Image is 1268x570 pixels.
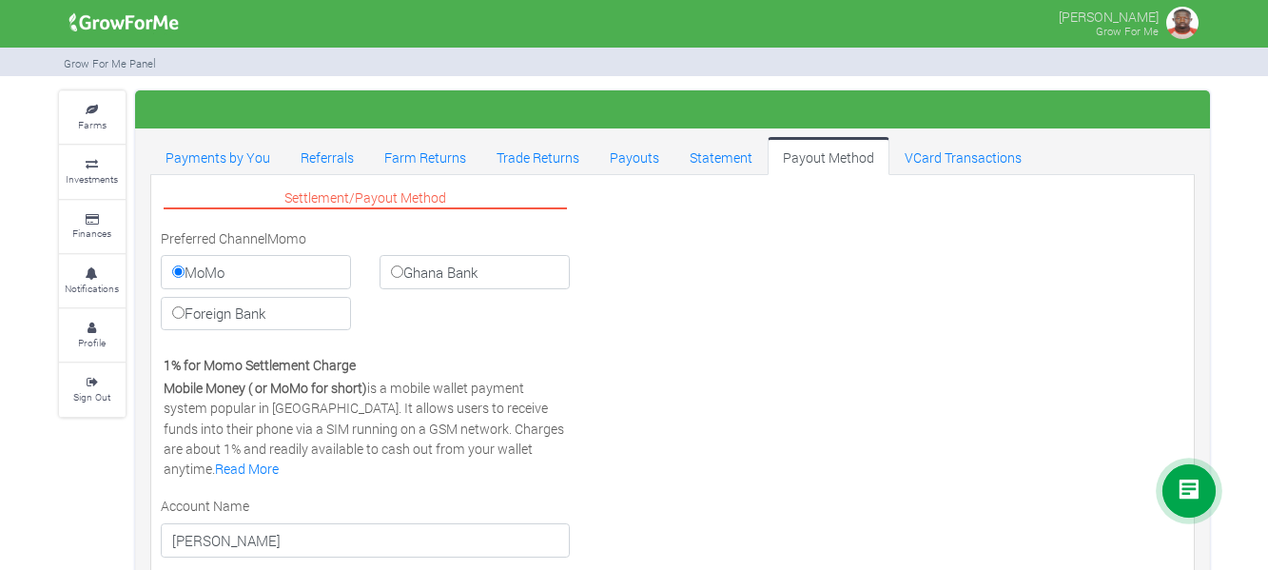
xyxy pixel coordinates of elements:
[172,306,185,319] input: Foreign Bank
[146,228,585,338] div: Momo
[161,496,249,516] label: Account Name
[164,379,367,397] b: Mobile Money ( or MoMo for short)
[164,356,356,374] b: 1% for Momo Settlement Charge
[72,226,111,240] small: Finances
[595,137,674,175] a: Payouts
[164,378,568,479] p: is a mobile wallet payment system popular in [GEOGRAPHIC_DATA]. It allows users to receive funds ...
[161,228,267,248] label: Preferred Channel
[768,137,889,175] a: Payout Method
[78,118,107,131] small: Farms
[161,255,351,289] label: MoMo
[164,187,568,209] p: Settlement/Payout Method
[59,364,126,416] a: Sign Out
[59,91,126,144] a: Farms
[215,460,279,478] a: Read More
[1163,4,1201,42] img: growforme image
[172,265,185,278] input: MoMo
[1096,24,1159,38] small: Grow For Me
[63,4,185,42] img: growforme image
[481,137,595,175] a: Trade Returns
[65,282,119,295] small: Notifications
[59,309,126,362] a: Profile
[66,172,118,186] small: Investments
[1059,4,1159,27] p: [PERSON_NAME]
[674,137,768,175] a: Statement
[285,137,369,175] a: Referrals
[391,265,403,278] input: Ghana Bank
[369,137,481,175] a: Farm Returns
[161,297,351,331] label: Foreign Bank
[64,56,156,70] small: Grow For Me Panel
[73,390,110,403] small: Sign Out
[78,336,106,349] small: Profile
[380,255,570,289] label: Ghana Bank
[889,137,1037,175] a: VCard Transactions
[59,255,126,307] a: Notifications
[59,146,126,198] a: Investments
[59,201,126,253] a: Finances
[150,137,285,175] a: Payments by You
